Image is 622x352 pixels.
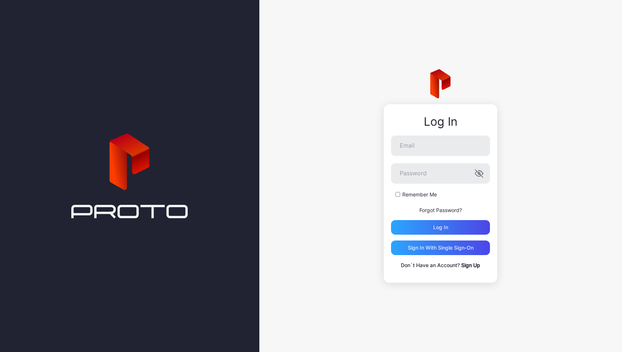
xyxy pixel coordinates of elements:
[391,136,490,156] input: Email
[461,262,480,268] a: Sign Up
[408,245,474,251] div: Sign in With Single Sign-On
[402,191,437,198] label: Remember Me
[391,115,490,128] div: Log In
[391,220,490,235] button: Log in
[475,169,483,178] button: Password
[391,261,490,270] p: Don`t Have an Account?
[433,224,448,230] div: Log in
[391,163,490,184] input: Password
[419,207,462,213] a: Forgot Password?
[391,240,490,255] button: Sign in With Single Sign-On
